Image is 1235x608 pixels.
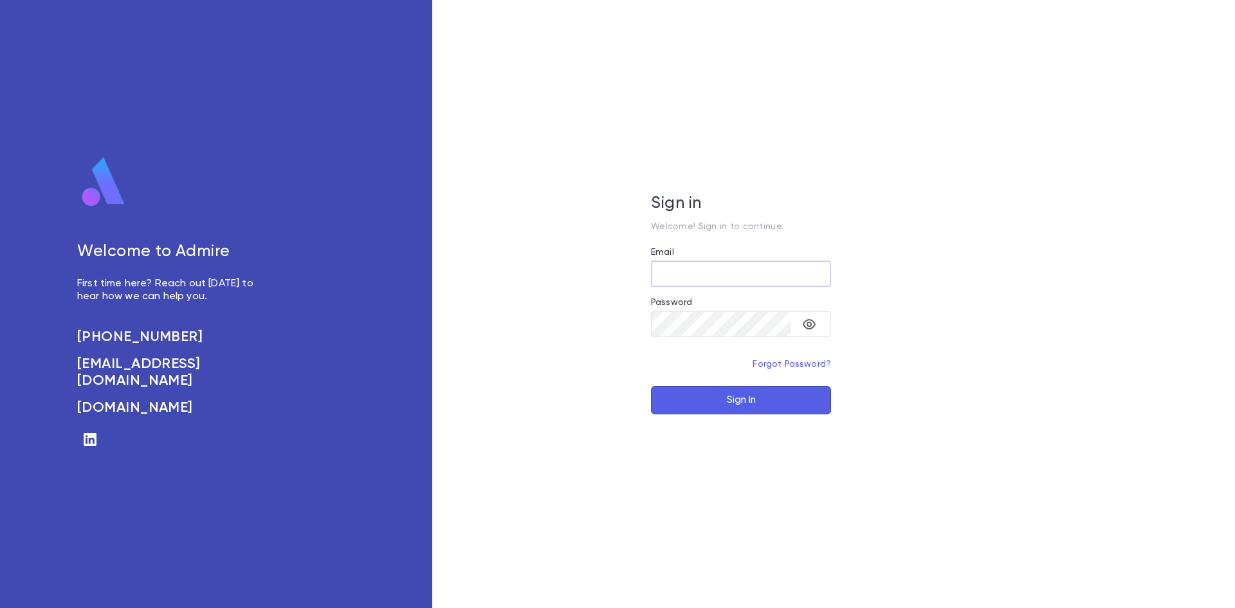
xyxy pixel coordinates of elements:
button: Sign In [651,386,831,414]
p: First time here? Reach out [DATE] to hear how we can help you. [77,277,268,303]
a: Forgot Password? [753,360,831,369]
p: Welcome! Sign in to continue. [651,221,831,232]
img: logo [77,156,130,208]
label: Password [651,297,692,308]
a: [PHONE_NUMBER] [77,329,268,345]
label: Email [651,247,674,257]
a: [DOMAIN_NAME] [77,400,268,416]
h5: Welcome to Admire [77,243,268,262]
a: [EMAIL_ADDRESS][DOMAIN_NAME] [77,356,268,389]
h5: Sign in [651,194,831,214]
button: toggle password visibility [796,311,822,337]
